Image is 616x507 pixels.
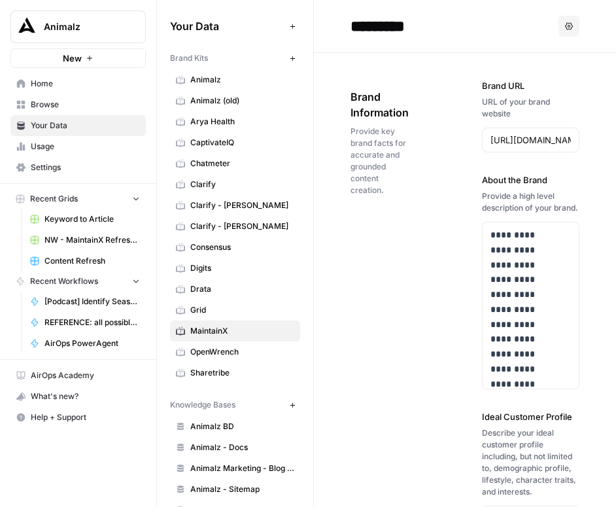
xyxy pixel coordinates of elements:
[10,271,146,291] button: Recent Workflows
[190,463,294,474] span: Animalz Marketing - Blog content
[31,78,140,90] span: Home
[170,399,235,411] span: Knowledge Bases
[190,367,294,379] span: Sharetribe
[170,18,284,34] span: Your Data
[482,79,579,92] label: Brand URL
[482,190,579,214] div: Provide a high level description of your brand.
[190,283,294,295] span: Drata
[190,483,294,495] span: Animalz - Sitemap
[190,137,294,149] span: CaptivateIQ
[170,174,300,195] a: Clarify
[63,52,82,65] span: New
[31,120,140,131] span: Your Data
[190,325,294,337] span: MaintainX
[190,116,294,128] span: Arya Health
[44,317,140,328] span: REFERENCE: all possible steps
[482,410,579,423] label: Ideal Customer Profile
[190,200,294,211] span: Clarify - [PERSON_NAME]
[24,333,146,354] a: AirOps PowerAgent
[10,73,146,94] a: Home
[24,209,146,230] a: Keyword to Article
[31,99,140,111] span: Browse
[190,179,294,190] span: Clarify
[170,300,300,321] a: Grid
[10,189,146,209] button: Recent Grids
[482,427,579,498] div: Describe your ideal customer profile including, but not limited to, demographic profile, lifestyl...
[170,258,300,279] a: Digits
[190,241,294,253] span: Consensus
[170,195,300,216] a: Clarify - [PERSON_NAME]
[170,437,300,458] a: Animalz - Docs
[30,275,98,287] span: Recent Workflows
[10,115,146,136] a: Your Data
[170,321,300,341] a: MaintainX
[170,341,300,362] a: OpenWrench
[11,387,145,406] div: What's new?
[170,279,300,300] a: Drata
[190,74,294,86] span: Animalz
[31,370,140,381] span: AirOps Academy
[44,296,140,307] span: [Podcast] Identify Season Quotes & Topics
[31,411,140,423] span: Help + Support
[24,251,146,271] a: Content Refresh
[44,213,140,225] span: Keyword to Article
[190,442,294,453] span: Animalz - Docs
[170,90,300,111] a: Animalz (old)
[31,141,140,152] span: Usage
[44,20,123,33] span: Animalz
[170,132,300,153] a: CaptivateIQ
[10,386,146,407] button: What's new?
[190,346,294,358] span: OpenWrench
[490,133,571,147] input: www.sundaysoccer.com
[170,69,300,90] a: Animalz
[30,193,78,205] span: Recent Grids
[24,291,146,312] a: [Podcast] Identify Season Quotes & Topics
[10,157,146,178] a: Settings
[351,89,409,120] span: Brand Information
[44,255,140,267] span: Content Refresh
[15,15,39,39] img: Animalz Logo
[170,362,300,383] a: Sharetribe
[10,407,146,428] button: Help + Support
[44,338,140,349] span: AirOps PowerAgent
[170,458,300,479] a: Animalz Marketing - Blog content
[170,111,300,132] a: Arya Health
[24,230,146,251] a: NW - MaintainX Refresh Workflow
[170,479,300,500] a: Animalz - Sitemap
[190,220,294,232] span: Clarify - [PERSON_NAME]
[482,173,579,186] label: About the Brand
[170,416,300,437] a: Animalz BD
[10,10,146,43] button: Workspace: Animalz
[170,216,300,237] a: Clarify - [PERSON_NAME]
[24,312,146,333] a: REFERENCE: all possible steps
[170,237,300,258] a: Consensus
[190,262,294,274] span: Digits
[190,95,294,107] span: Animalz (old)
[482,96,579,120] div: URL of your brand website
[10,365,146,386] a: AirOps Academy
[170,153,300,174] a: Chatmeter
[170,52,208,64] span: Brand Kits
[190,421,294,432] span: Animalz BD
[10,48,146,68] button: New
[190,158,294,169] span: Chatmeter
[190,304,294,316] span: Grid
[44,234,140,246] span: NW - MaintainX Refresh Workflow
[10,94,146,115] a: Browse
[10,136,146,157] a: Usage
[351,126,409,196] span: Provide key brand facts for accurate and grounded content creation.
[31,162,140,173] span: Settings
